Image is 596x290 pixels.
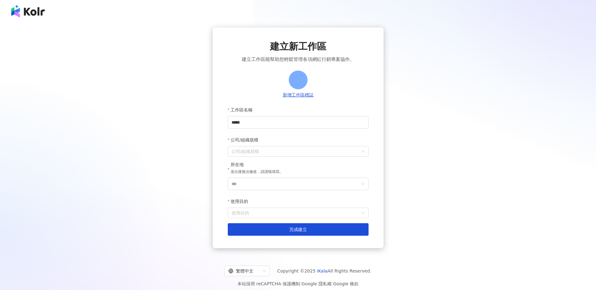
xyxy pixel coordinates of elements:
[231,162,283,168] div: 所在地
[270,40,326,53] span: 建立新工作區
[333,281,359,286] a: Google 條款
[317,268,328,273] a: iKala
[300,281,302,286] span: |
[11,5,45,17] img: logo
[302,281,332,286] a: Google 隱私權
[231,169,283,175] p: 送出後無法修改，請謹慎填寫。
[228,223,369,236] button: 完成建立
[228,134,263,146] label: 公司/組織規模
[242,56,354,63] span: 建立工作區能幫助您輕鬆管理各項網紅行銷專案協作。
[228,104,257,116] label: 工作區名稱
[228,116,369,129] input: 工作區名稱
[281,92,315,99] button: 新增工作區標誌
[332,281,333,286] span: |
[228,195,253,208] label: 使用目的
[277,267,371,275] span: Copyright © 2025 All Rights Reserved.
[228,266,260,276] div: 繁體中文
[361,182,365,186] span: down
[289,227,307,232] span: 完成建立
[237,280,359,288] span: 本站採用 reCAPTCHA 保護機制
